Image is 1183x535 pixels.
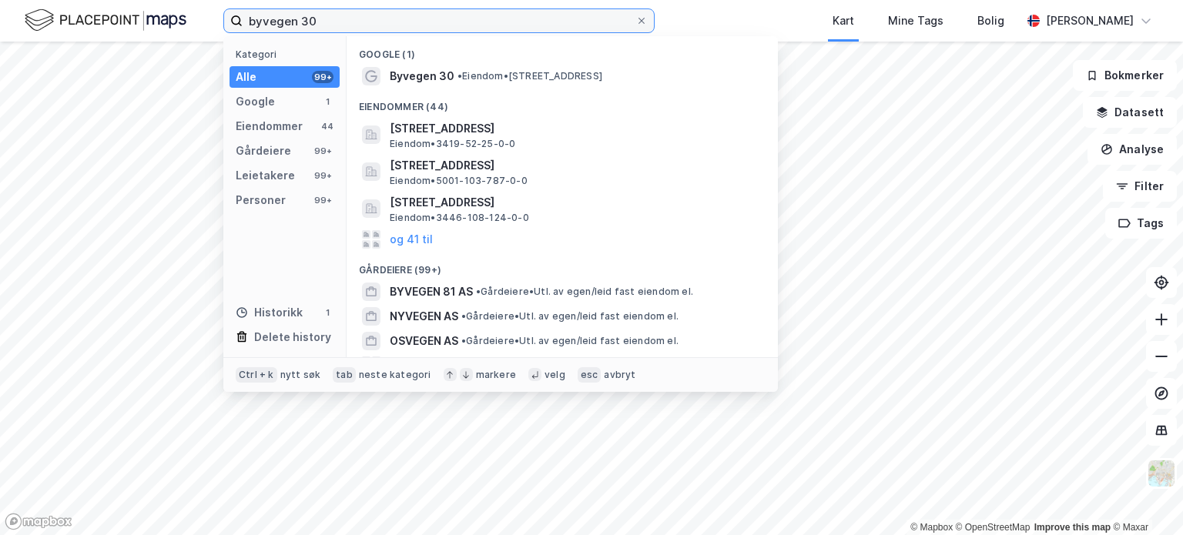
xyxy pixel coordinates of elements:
div: Gårdeiere (99+) [347,252,778,279]
span: • [476,286,481,297]
div: Kontrollprogram for chat [1106,461,1183,535]
span: Eiendom • 5001-103-787-0-0 [390,175,528,187]
button: Analyse [1087,134,1177,165]
iframe: Chat Widget [1106,461,1183,535]
img: Z [1147,459,1176,488]
span: NYVEGEN AS [390,307,458,326]
span: [STREET_ADDRESS] [390,156,759,175]
div: Personer [236,191,286,209]
div: 99+ [312,71,333,83]
div: 99+ [312,145,333,157]
span: Gårdeiere • Utl. av egen/leid fast eiendom el. [476,286,693,298]
span: • [457,70,462,82]
div: Ctrl + k [236,367,277,383]
div: markere [476,369,516,381]
a: Mapbox homepage [5,513,72,530]
div: velg [545,369,565,381]
span: Gårdeiere • Utl. av egen/leid fast eiendom el. [461,335,679,347]
button: og 96 til [390,356,434,375]
div: 99+ [312,194,333,206]
span: • [461,310,466,322]
span: [STREET_ADDRESS] [390,193,759,212]
div: Gårdeiere [236,142,291,160]
div: Mine Tags [888,12,943,30]
span: Byvegen 30 [390,67,454,85]
button: Bokmerker [1073,60,1177,91]
a: Improve this map [1034,522,1111,533]
a: OpenStreetMap [956,522,1031,533]
button: Filter [1103,171,1177,202]
div: Leietakere [236,166,295,185]
div: Google (1) [347,36,778,64]
div: 1 [321,95,333,108]
div: Delete history [254,328,331,346]
div: Historikk [236,303,303,322]
span: Eiendom • 3446-108-124-0-0 [390,212,529,224]
div: avbryt [604,369,635,381]
div: tab [333,367,356,383]
div: 99+ [312,169,333,182]
div: Eiendommer [236,117,303,135]
div: 44 [321,120,333,132]
button: Datasett [1083,97,1177,128]
input: Søk på adresse, matrikkel, gårdeiere, leietakere eller personer [243,9,635,32]
div: nytt søk [280,369,321,381]
a: Mapbox [910,522,953,533]
div: esc [578,367,602,383]
span: • [461,335,466,346]
div: [PERSON_NAME] [1046,12,1134,30]
span: [STREET_ADDRESS] [390,119,759,138]
span: Eiendom • 3419-52-25-0-0 [390,138,515,150]
div: Alle [236,68,256,86]
button: og 41 til [390,230,433,249]
span: Gårdeiere • Utl. av egen/leid fast eiendom el. [461,310,679,323]
span: Eiendom • [STREET_ADDRESS] [457,70,602,82]
div: Kategori [236,48,340,60]
div: 1 [321,306,333,319]
button: Tags [1105,208,1177,239]
div: neste kategori [359,369,431,381]
img: logo.f888ab2527a4732fd821a326f86c7f29.svg [25,7,186,34]
div: Google [236,92,275,111]
span: OSVEGEN AS [390,332,458,350]
div: Bolig [977,12,1004,30]
div: Kart [833,12,854,30]
span: BYVEGEN 81 AS [390,283,473,301]
div: Eiendommer (44) [347,89,778,116]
